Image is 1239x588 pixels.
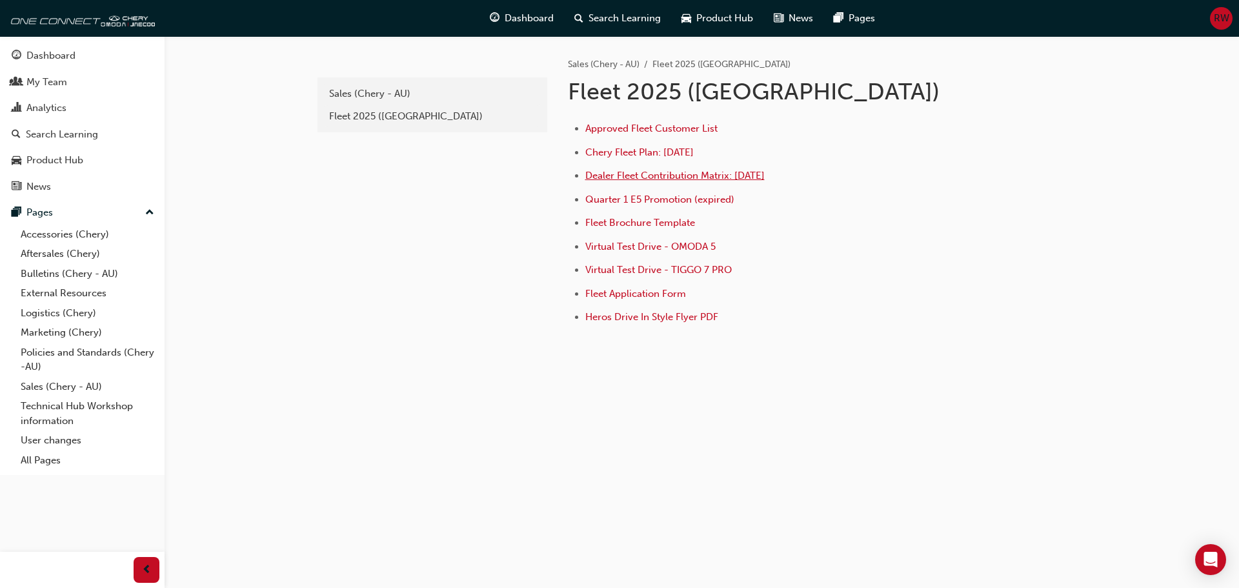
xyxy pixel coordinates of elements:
[1214,11,1229,26] span: RW
[774,10,783,26] span: news-icon
[585,170,765,181] a: Dealer Fleet Contribution Matrix: [DATE]
[490,10,499,26] span: guage-icon
[823,5,885,32] a: pages-iconPages
[142,562,152,578] span: prev-icon
[26,101,66,116] div: Analytics
[5,201,159,225] button: Pages
[15,264,159,284] a: Bulletins (Chery - AU)
[15,451,159,471] a: All Pages
[574,10,583,26] span: search-icon
[15,323,159,343] a: Marketing (Chery)
[15,377,159,397] a: Sales (Chery - AU)
[585,264,732,276] a: Virtual Test Drive - TIGGO 7 PRO
[479,5,564,32] a: guage-iconDashboard
[26,153,83,168] div: Product Hub
[26,205,53,220] div: Pages
[12,155,21,167] span: car-icon
[12,207,21,219] span: pages-icon
[26,75,67,90] div: My Team
[763,5,823,32] a: news-iconNews
[5,148,159,172] a: Product Hub
[585,147,694,158] a: Chery Fleet Plan: [DATE]
[1210,7,1233,30] button: RW
[681,10,691,26] span: car-icon
[585,194,734,205] a: Quarter 1 E5 Promotion (expired)
[568,59,640,70] a: Sales (Chery - AU)
[505,11,554,26] span: Dashboard
[585,217,695,228] a: Fleet Brochure Template
[585,288,686,299] a: Fleet Application Form
[5,41,159,201] button: DashboardMy TeamAnalyticsSearch LearningProduct HubNews
[585,241,716,252] a: Virtual Test Drive - OMODA 5
[15,283,159,303] a: External Resources
[5,123,159,147] a: Search Learning
[12,181,21,193] span: news-icon
[585,311,718,323] a: Heros Drive In Style Flyer PDF
[323,105,542,128] a: Fleet 2025 ([GEOGRAPHIC_DATA])
[12,50,21,62] span: guage-icon
[12,129,21,141] span: search-icon
[12,103,21,114] span: chart-icon
[26,127,98,142] div: Search Learning
[15,343,159,377] a: Policies and Standards (Chery -AU)
[12,77,21,88] span: people-icon
[696,11,753,26] span: Product Hub
[26,48,76,63] div: Dashboard
[26,179,51,194] div: News
[564,5,671,32] a: search-iconSearch Learning
[789,11,813,26] span: News
[329,109,536,124] div: Fleet 2025 ([GEOGRAPHIC_DATA])
[15,244,159,264] a: Aftersales (Chery)
[15,303,159,323] a: Logistics (Chery)
[5,70,159,94] a: My Team
[589,11,661,26] span: Search Learning
[585,123,718,134] a: Approved Fleet Customer List
[15,431,159,451] a: User changes
[568,77,991,106] h1: Fleet 2025 ([GEOGRAPHIC_DATA])
[329,86,536,101] div: Sales (Chery - AU)
[15,225,159,245] a: Accessories (Chery)
[5,175,159,199] a: News
[15,396,159,431] a: Technical Hub Workshop information
[671,5,763,32] a: car-iconProduct Hub
[5,96,159,120] a: Analytics
[652,57,791,72] li: Fleet 2025 ([GEOGRAPHIC_DATA])
[6,5,155,31] img: oneconnect
[834,10,843,26] span: pages-icon
[323,83,542,105] a: Sales (Chery - AU)
[1195,544,1226,575] div: Open Intercom Messenger
[849,11,875,26] span: Pages
[5,44,159,68] a: Dashboard
[145,205,154,221] span: up-icon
